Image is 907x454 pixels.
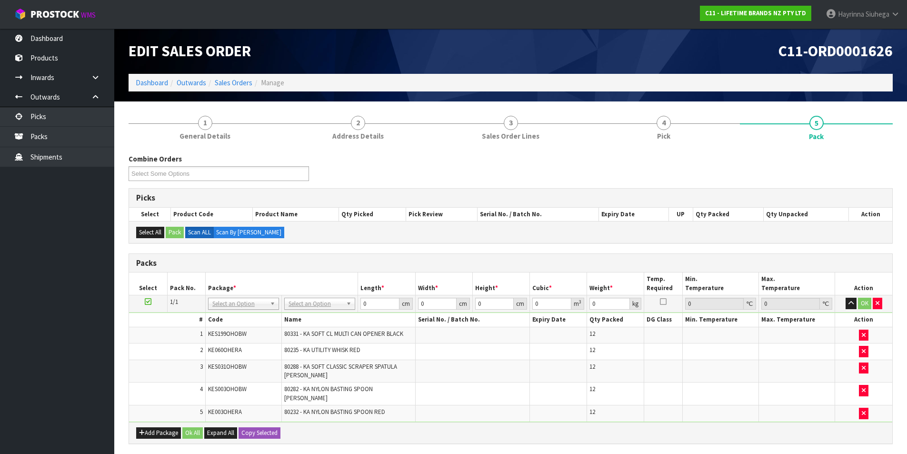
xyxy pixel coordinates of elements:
span: C11-ORD0001626 [778,41,893,61]
span: Pack [809,131,824,141]
span: 80235 - KA UTILITY WHISK RED [284,346,360,354]
span: 5 [809,116,824,130]
span: Edit Sales Order [129,41,251,61]
th: Pick Review [406,208,478,221]
span: 1 [200,330,203,338]
span: General Details [179,131,230,141]
th: Max. Temperature [758,272,835,295]
span: 80288 - KA SOFT CLASSIC SCRAPER SPATULA [PERSON_NAME] [284,363,397,379]
span: Sales Order Lines [482,131,539,141]
span: Address Details [332,131,384,141]
a: Dashboard [136,78,168,87]
th: Expiry Date [599,208,669,221]
div: ℃ [820,298,832,310]
label: Scan ALL [185,227,214,238]
small: WMS [81,10,96,20]
th: Min. Temperature [682,313,758,327]
span: 80232 - KA NYLON BASTING SPOON RED [284,408,385,416]
span: KE060OHERA [208,346,242,354]
th: Name [282,313,416,327]
th: Product Code [171,208,253,221]
th: Min. Temperature [682,272,758,295]
th: Code [205,313,281,327]
label: Combine Orders [129,154,182,164]
th: Max. Temperature [758,313,835,327]
th: Qty Unpacked [763,208,848,221]
button: Add Package [136,427,181,439]
label: Scan By [PERSON_NAME] [213,227,284,238]
span: 12 [589,330,595,338]
a: C11 - LIFETIME BRANDS NZ PTY LTD [700,6,811,21]
span: Select an Option [212,298,266,310]
span: KE003OHERA [208,408,242,416]
button: Select All [136,227,164,238]
th: Width [415,272,472,295]
th: Product Name [253,208,339,221]
div: cm [514,298,527,310]
span: 5 [200,408,203,416]
span: 12 [589,385,595,393]
div: cm [399,298,413,310]
span: ProStock [30,8,79,20]
span: Hayrinna [838,10,864,19]
button: Expand All [204,427,237,439]
span: 2 [200,346,203,354]
button: Copy Selected [239,427,280,439]
h3: Picks [136,193,885,202]
span: 4 [657,116,671,130]
span: Select an Option [289,298,342,310]
th: Length [358,272,415,295]
button: Pack [166,227,184,238]
span: 2 [351,116,365,130]
th: Qty Packed [587,313,644,327]
span: 12 [589,363,595,371]
th: Action [835,272,892,295]
span: 12 [589,346,595,354]
div: m [571,298,584,310]
th: Weight [587,272,644,295]
span: 1/1 [170,298,178,306]
span: KES003OHOBW [208,385,247,393]
th: Package [205,272,358,295]
span: Siuhega [866,10,889,19]
th: Height [472,272,529,295]
th: Serial No. / Batch No. [415,313,529,327]
th: Action [835,313,892,327]
th: Cubic [530,272,587,295]
th: Select [129,272,167,295]
a: Outwards [177,78,206,87]
th: Pack No. [167,272,205,295]
strong: C11 - LIFETIME BRANDS NZ PTY LTD [705,9,806,17]
span: Pick [657,131,670,141]
span: 12 [589,408,595,416]
th: # [129,313,205,327]
th: DG Class [644,313,682,327]
th: Temp. Required [644,272,682,295]
span: 80282 - KA NYLON BASTING SPOON [PERSON_NAME] [284,385,373,402]
span: 3 [504,116,518,130]
span: 80331 - KA SOFT CL MULTI CAN OPENER BLACK [284,330,403,338]
th: UP [668,208,693,221]
span: 4 [200,385,203,393]
th: Select [129,208,171,221]
th: Action [849,208,892,221]
span: Expand All [207,429,234,437]
sup: 3 [579,299,581,305]
span: KES031OHOBW [208,363,247,371]
span: 3 [200,363,203,371]
div: cm [457,298,470,310]
span: Manage [261,78,284,87]
img: cube-alt.png [14,8,26,20]
th: Qty Packed [693,208,763,221]
button: OK [858,298,871,309]
th: Expiry Date [530,313,587,327]
h3: Packs [136,259,885,268]
span: 1 [198,116,212,130]
button: Ok All [182,427,203,439]
span: KES199OHOBW [208,330,247,338]
th: Serial No. / Batch No. [478,208,599,221]
a: Sales Orders [215,78,252,87]
div: ℃ [744,298,756,310]
div: kg [630,298,641,310]
th: Qty Picked [339,208,406,221]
